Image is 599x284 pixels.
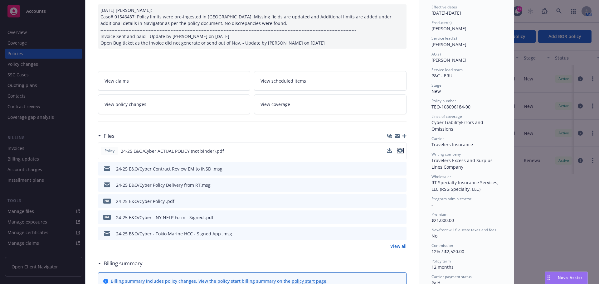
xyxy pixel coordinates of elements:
[104,132,114,140] h3: Files
[431,233,437,239] span: No
[431,20,452,25] span: Producer(s)
[431,36,457,41] span: Service lead(s)
[121,148,224,154] span: 24-25 E&O/Cyber ACTUAL POLICY (not binder).pdf
[431,4,501,16] div: [DATE] - [DATE]
[388,230,393,237] button: download file
[431,73,452,79] span: P&C - ERU
[431,258,451,264] span: Policy term
[431,196,471,201] span: Program administrator
[431,180,500,192] span: RT Specialty Insurance Services, LLC (RSG Specialty, LLC)
[431,248,464,254] span: 12% / $2,520.00
[431,26,466,31] span: [PERSON_NAME]
[116,198,174,205] div: 24-25 E&O/Cyber Policy .pdf
[103,148,116,154] span: Policy
[98,94,251,114] a: View policy changes
[431,57,466,63] span: [PERSON_NAME]
[431,157,494,170] span: Travelers Excess and Surplus Lines Company
[398,198,404,205] button: preview file
[545,272,588,284] button: Nova Assist
[431,227,496,233] span: Newfront will file state taxes and fees
[388,166,393,172] button: download file
[390,243,407,249] a: View all
[292,278,326,284] a: policy start page
[103,215,111,219] span: pdf
[431,217,454,223] span: $21,000.00
[431,98,456,103] span: Policy number
[103,199,111,203] span: pdf
[116,166,222,172] div: 24-25 E&O/Cyber Contract Review EM to INSD .msg
[104,259,143,267] h3: Billing summary
[98,4,407,49] div: [DATE] [PERSON_NAME]: Case# 01546437: Policy limits were pre-ingested in [GEOGRAPHIC_DATA]. Missi...
[431,119,485,132] span: Errors and Omissions
[388,182,393,188] button: download file
[398,230,404,237] button: preview file
[431,67,463,72] span: Service lead team
[116,214,213,221] div: 24-25 E&O/Cyber - NY NELP Form - Signed .pdf
[387,148,392,153] button: download file
[431,243,453,248] span: Commission
[431,202,433,208] span: -
[254,94,407,114] a: View coverage
[431,136,444,141] span: Carrier
[398,214,404,221] button: preview file
[558,275,582,280] span: Nova Assist
[105,78,129,84] span: View claims
[397,148,404,153] button: preview file
[545,272,553,284] div: Drag to move
[388,198,393,205] button: download file
[431,83,441,88] span: Stage
[431,212,447,217] span: Premium
[98,259,143,267] div: Billing summary
[431,51,441,57] span: AC(s)
[388,214,393,221] button: download file
[431,119,461,125] span: Cyber Liability
[431,264,454,270] span: 12 months
[398,166,404,172] button: preview file
[431,174,451,179] span: Wholesaler
[431,152,461,157] span: Writing company
[98,71,251,91] a: View claims
[387,148,392,154] button: download file
[254,71,407,91] a: View scheduled items
[431,104,470,110] span: TEO-108096184-00
[261,78,306,84] span: View scheduled items
[431,88,441,94] span: New
[431,274,472,279] span: Carrier payment status
[431,4,457,10] span: Effective dates
[116,182,211,188] div: 24-25 E&O/Cyber Policy Delivery from RT.msg
[98,132,114,140] div: Files
[431,142,473,147] span: Travelers Insurance
[116,230,232,237] div: 24-25 E&O/Cyber - Tokio Marine HCC - Signed App .msg
[261,101,290,108] span: View coverage
[105,101,146,108] span: View policy changes
[431,41,466,47] span: [PERSON_NAME]
[398,182,404,188] button: preview file
[431,114,462,119] span: Lines of coverage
